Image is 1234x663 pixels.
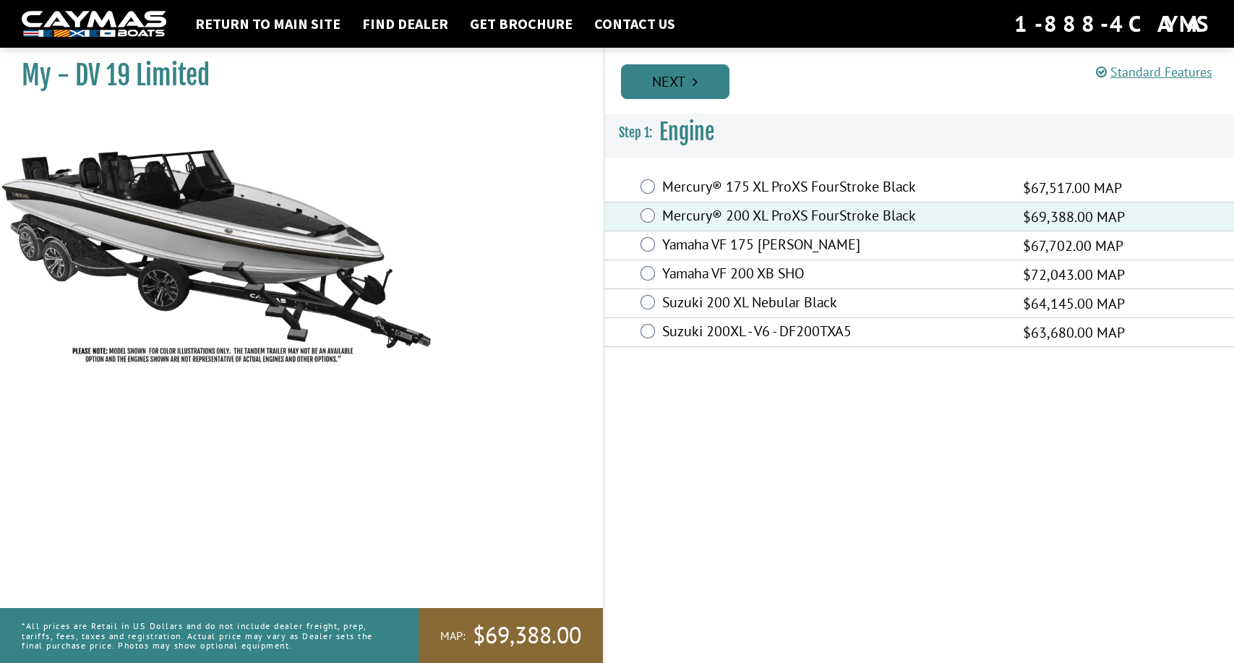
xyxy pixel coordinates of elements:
[621,64,729,99] a: Next
[1023,206,1125,228] span: $69,388.00 MAP
[662,294,1006,315] label: Suzuki 200 XL Nebular Black
[1023,177,1122,199] span: $67,517.00 MAP
[1023,264,1125,286] span: $72,043.00 MAP
[22,11,166,38] img: white-logo-c9c8dbefe5ff5ceceb0f0178aa75bf4bb51f6bca0971e226c86eb53dfe498488.png
[188,14,348,33] a: Return to main site
[662,207,1006,228] label: Mercury® 200 XL ProXS FourStroke Black
[1096,64,1212,80] a: Standard Features
[419,608,603,663] a: MAP:$69,388.00
[1014,8,1212,40] div: 1-888-4CAYMAS
[440,628,466,643] span: MAP:
[662,265,1006,286] label: Yamaha VF 200 XB SHO
[662,322,1006,343] label: Suzuki 200XL - V6 - DF200TXA5
[473,620,581,651] span: $69,388.00
[355,14,455,33] a: Find Dealer
[1023,293,1125,315] span: $64,145.00 MAP
[662,178,1006,199] label: Mercury® 175 XL ProXS FourStroke Black
[22,614,386,657] p: *All prices are Retail in US Dollars and do not include dealer freight, prep, tariffs, fees, taxe...
[662,236,1006,257] label: Yamaha VF 175 [PERSON_NAME]
[463,14,580,33] a: Get Brochure
[22,59,567,92] h1: My - DV 19 Limited
[1023,235,1123,257] span: $67,702.00 MAP
[587,14,682,33] a: Contact Us
[1023,322,1125,343] span: $63,680.00 MAP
